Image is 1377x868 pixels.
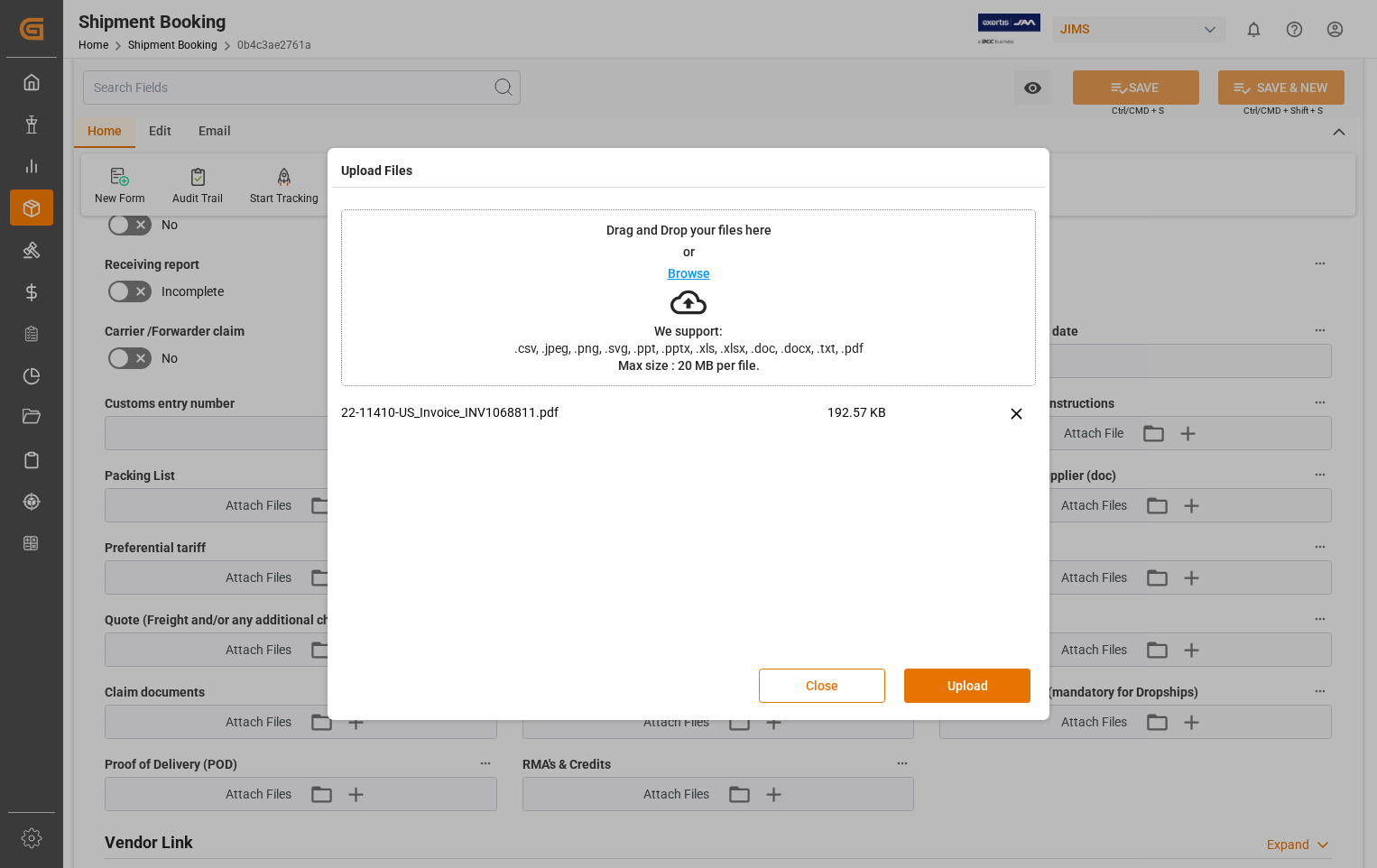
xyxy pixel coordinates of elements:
button: Upload [904,669,1030,703]
p: We support: [654,325,723,337]
span: 192.57 KB [827,403,950,435]
p: Browse [668,267,710,280]
p: or [683,245,695,258]
button: Close [759,669,885,703]
span: .csv, .jpeg, .png, .svg, .ppt, .pptx, .xls, .xlsx, .doc, .docx, .txt, .pdf [503,342,875,355]
p: 22-11410-US_Invoice_INV1068811.pdf [341,403,827,422]
p: Drag and Drop your files here [606,224,772,236]
h4: Upload Files [341,162,412,180]
div: Drag and Drop your files hereorBrowseWe support:.csv, .jpeg, .png, .svg, .ppt, .pptx, .xls, .xlsx... [341,209,1036,386]
p: Max size : 20 MB per file. [618,359,760,372]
